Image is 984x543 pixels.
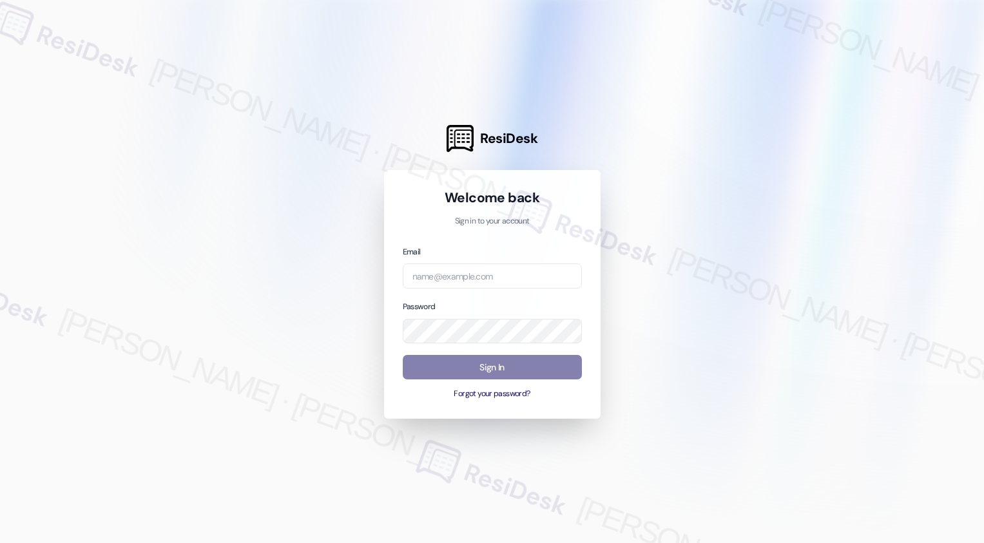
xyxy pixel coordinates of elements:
input: name@example.com [403,263,582,289]
img: ResiDesk Logo [447,125,474,152]
h1: Welcome back [403,189,582,207]
label: Email [403,247,421,257]
button: Forgot your password? [403,388,582,400]
label: Password [403,301,436,312]
span: ResiDesk [480,129,537,148]
button: Sign In [403,355,582,380]
p: Sign in to your account [403,216,582,227]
